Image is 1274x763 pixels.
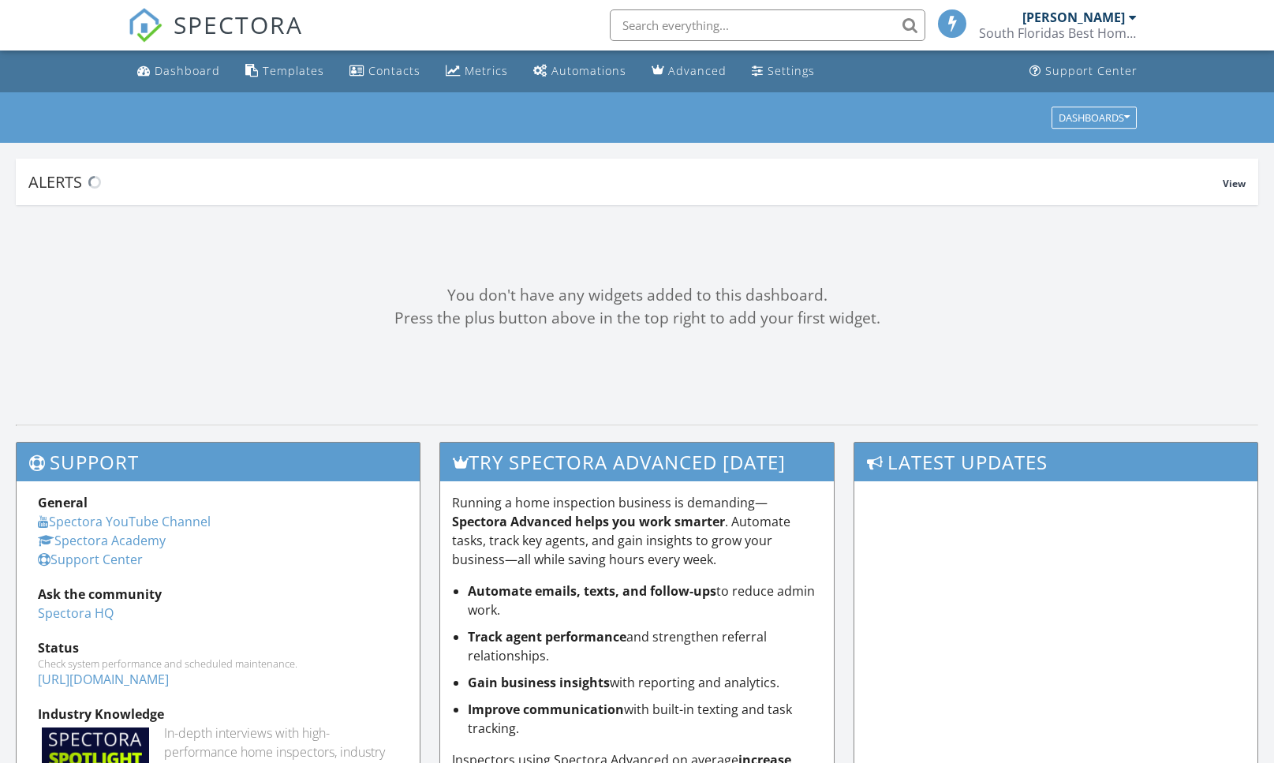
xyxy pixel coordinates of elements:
[468,700,822,738] li: with built-in texting and task tracking.
[38,638,398,657] div: Status
[465,63,508,78] div: Metrics
[16,284,1258,307] div: You don't have any widgets added to this dashboard.
[17,443,420,481] h3: Support
[1045,63,1138,78] div: Support Center
[1223,177,1246,190] span: View
[38,657,398,670] div: Check system performance and scheduled maintenance.
[468,674,610,691] strong: Gain business insights
[1052,107,1137,129] button: Dashboards
[468,582,716,600] strong: Automate emails, texts, and follow-ups
[551,63,626,78] div: Automations
[38,494,88,511] strong: General
[1059,112,1130,123] div: Dashboards
[38,671,169,688] a: [URL][DOMAIN_NAME]
[1023,57,1144,86] a: Support Center
[38,604,114,622] a: Spectora HQ
[16,307,1258,330] div: Press the plus button above in the top right to add your first widget.
[38,513,211,530] a: Spectora YouTube Channel
[468,582,822,619] li: to reduce admin work.
[468,628,626,645] strong: Track agent performance
[440,443,834,481] h3: Try spectora advanced [DATE]
[38,551,143,568] a: Support Center
[28,171,1223,193] div: Alerts
[527,57,633,86] a: Automations (Basic)
[128,8,163,43] img: The Best Home Inspection Software - Spectora
[768,63,815,78] div: Settings
[468,627,822,665] li: and strengthen referral relationships.
[854,443,1257,481] h3: Latest Updates
[343,57,427,86] a: Contacts
[38,532,166,549] a: Spectora Academy
[468,673,822,692] li: with reporting and analytics.
[645,57,733,86] a: Advanced
[452,513,725,530] strong: Spectora Advanced helps you work smarter
[668,63,727,78] div: Advanced
[439,57,514,86] a: Metrics
[131,57,226,86] a: Dashboard
[368,63,420,78] div: Contacts
[1022,9,1125,25] div: [PERSON_NAME]
[468,701,624,718] strong: Improve communication
[452,493,822,569] p: Running a home inspection business is demanding— . Automate tasks, track key agents, and gain ins...
[155,63,220,78] div: Dashboard
[128,21,303,54] a: SPECTORA
[38,705,398,724] div: Industry Knowledge
[745,57,821,86] a: Settings
[239,57,331,86] a: Templates
[174,8,303,41] span: SPECTORA
[979,25,1137,41] div: South Floridas Best Home Inspection
[263,63,324,78] div: Templates
[610,9,925,41] input: Search everything...
[38,585,398,604] div: Ask the community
